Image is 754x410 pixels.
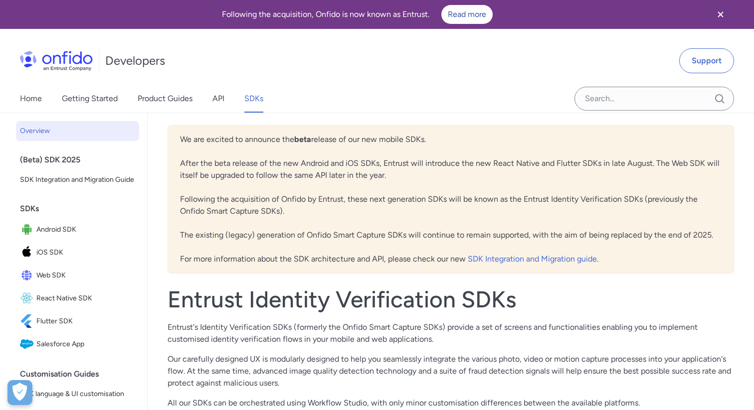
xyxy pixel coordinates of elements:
a: IconFlutter SDKFlutter SDK [16,310,139,332]
a: IconAndroid SDKAndroid SDK [16,219,139,241]
img: IconReact Native SDK [20,291,36,305]
span: Android SDK [36,223,135,237]
a: SDK Integration and Migration Guide [16,170,139,190]
p: Entrust's Identity Verification SDKs (formerly the Onfido Smart Capture SDKs) provide a set of sc... [168,321,734,345]
div: We are excited to announce the release of our new mobile SDKs. After the beta release of the new ... [168,125,734,273]
a: IconiOS SDKiOS SDK [16,242,139,264]
p: Our carefully designed UX is modularly designed to help you seamlessly integrate the various phot... [168,353,734,389]
p: All our SDKs can be orchestrated using Workflow Studio, with only minor customisation differences... [168,397,734,409]
img: IconAndroid SDK [20,223,36,237]
img: IconWeb SDK [20,269,36,282]
div: Customisation Guides [20,364,143,384]
span: SDK Integration and Migration Guide [20,174,135,186]
span: Overview [20,125,135,137]
img: IconSalesforce App [20,337,36,351]
div: SDKs [20,199,143,219]
span: Web SDK [36,269,135,282]
h1: Entrust Identity Verification SDKs [168,285,734,313]
a: SDK Integration and Migration guide [468,254,597,264]
span: Salesforce App [36,337,135,351]
input: Onfido search input field [574,87,734,111]
a: SDKs [244,85,263,113]
a: Product Guides [138,85,192,113]
span: React Native SDK [36,291,135,305]
button: Close banner [702,2,739,27]
div: Cookie Preferences [7,380,32,405]
img: Onfido Logo [20,51,93,71]
a: Support [679,48,734,73]
img: IconFlutter SDK [20,314,36,328]
b: beta [294,135,311,144]
h1: Developers [105,53,165,69]
span: Flutter SDK [36,314,135,328]
button: Open Preferences [7,380,32,405]
a: Overview [16,121,139,141]
div: (Beta) SDK 2025 [20,150,143,170]
svg: Close banner [715,8,727,20]
a: Read more [441,5,493,24]
a: IconReact Native SDKReact Native SDK [16,287,139,309]
a: IconSalesforce AppSalesforce App [16,333,139,355]
span: SDK language & UI customisation [20,388,135,400]
a: Home [20,85,42,113]
a: IconWeb SDKWeb SDK [16,265,139,286]
a: Getting Started [62,85,118,113]
span: iOS SDK [36,246,135,260]
a: SDK language & UI customisation [16,384,139,404]
div: Following the acquisition, Onfido is now known as Entrust. [12,5,702,24]
a: API [212,85,224,113]
img: IconiOS SDK [20,246,36,260]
